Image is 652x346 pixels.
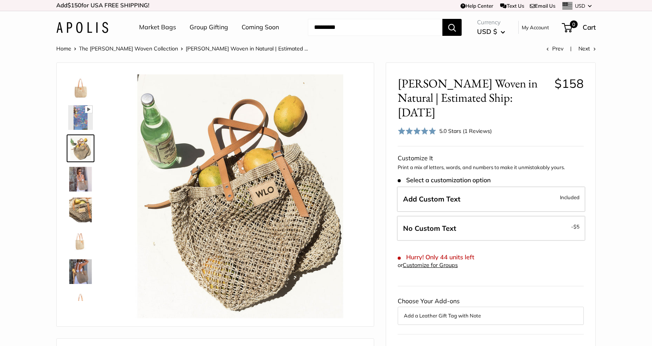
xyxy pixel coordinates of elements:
[56,22,108,33] img: Apolis
[67,196,94,224] a: Mercado Woven in Natural | Estimated Ship: Oct. 19th
[190,22,228,33] a: Group Gifting
[546,45,563,52] a: Prev
[56,45,71,52] a: Home
[242,22,279,33] a: Coming Soon
[397,186,585,212] label: Add Custom Text
[560,193,580,202] span: Included
[397,216,585,241] label: Leave Blank
[530,3,555,9] a: Email Us
[477,17,505,28] span: Currency
[186,45,308,52] span: [PERSON_NAME] Woven in Natural | Estimated ...
[68,167,93,191] img: Mercado Woven in Natural | Estimated Ship: Oct. 19th
[398,176,491,184] span: Select a customization option
[500,3,524,9] a: Text Us
[68,74,93,99] img: Mercado Woven in Natural | Estimated Ship: Oct. 19th
[477,25,505,38] button: USD $
[79,45,178,52] a: The [PERSON_NAME] Woven Collection
[404,311,578,320] button: Add a Leather Gift Tag with Note
[442,19,462,36] button: Search
[139,22,176,33] a: Market Bags
[555,76,584,91] span: $158
[460,3,493,9] a: Help Center
[398,164,584,171] p: Print a mix of letters, words, and numbers to make it unmistakably yours.
[398,254,474,261] span: Hurry! Only 44 units left
[308,19,442,36] input: Search...
[573,223,580,230] span: $5
[67,2,81,9] span: $150
[67,104,94,131] a: Mercado Woven in Natural | Estimated Ship: Oct. 19th
[68,105,93,130] img: Mercado Woven in Natural | Estimated Ship: Oct. 19th
[398,296,584,325] div: Choose Your Add-ons
[67,289,94,316] a: Mercado Woven in Natural | Estimated Ship: Oct. 19th
[398,76,549,119] span: [PERSON_NAME] Woven in Natural | Estimated Ship: [DATE]
[68,290,93,315] img: Mercado Woven in Natural | Estimated Ship: Oct. 19th
[67,165,94,193] a: Mercado Woven in Natural | Estimated Ship: Oct. 19th
[403,224,456,233] span: No Custom Text
[571,222,580,231] span: -
[398,153,584,164] div: Customize It
[403,262,458,269] a: Customize for Groups
[563,21,596,34] a: 0 Cart
[570,20,578,28] span: 0
[439,127,492,135] div: 5.0 Stars (1 Reviews)
[118,74,362,318] img: Mercado Woven in Natural | Estimated Ship: Oct. 19th
[403,195,460,203] span: Add Custom Text
[67,258,94,286] a: Mercado Woven in Natural | Estimated Ship: Oct. 19th
[67,73,94,101] a: Mercado Woven in Natural | Estimated Ship: Oct. 19th
[477,27,497,35] span: USD $
[575,3,585,9] span: USD
[56,44,308,54] nav: Breadcrumb
[68,259,93,284] img: Mercado Woven in Natural | Estimated Ship: Oct. 19th
[67,227,94,255] a: Mercado Woven in Natural | Estimated Ship: Oct. 19th
[68,198,93,222] img: Mercado Woven in Natural | Estimated Ship: Oct. 19th
[68,228,93,253] img: Mercado Woven in Natural | Estimated Ship: Oct. 19th
[398,260,458,270] div: or
[578,45,596,52] a: Next
[583,23,596,31] span: Cart
[67,134,94,162] a: Mercado Woven in Natural | Estimated Ship: Oct. 19th
[398,125,492,136] div: 5.0 Stars (1 Reviews)
[522,23,549,32] a: My Account
[68,136,93,161] img: Mercado Woven in Natural | Estimated Ship: Oct. 19th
